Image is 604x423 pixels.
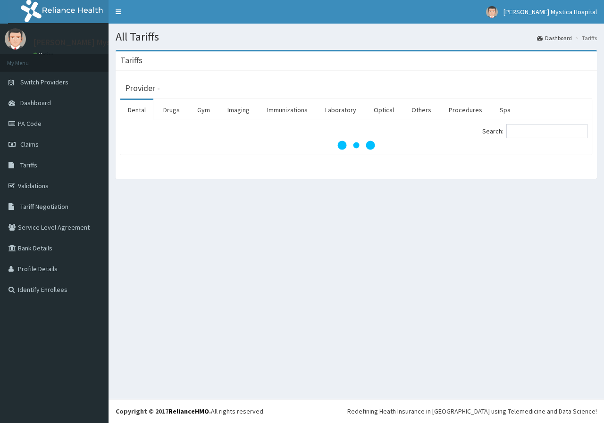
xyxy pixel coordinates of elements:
input: Search: [506,124,587,138]
a: Dental [120,100,153,120]
a: Dashboard [537,34,572,42]
span: Dashboard [20,99,51,107]
a: RelianceHMO [168,407,209,415]
h1: All Tariffs [116,31,597,43]
span: Tariff Negotiation [20,202,68,211]
footer: All rights reserved. [109,399,604,423]
span: [PERSON_NAME] Mystica Hospital [503,8,597,16]
a: Gym [190,100,218,120]
li: Tariffs [573,34,597,42]
a: Others [404,100,439,120]
a: Optical [366,100,402,120]
label: Search: [482,124,587,138]
a: Procedures [441,100,490,120]
a: Imaging [220,100,257,120]
h3: Tariffs [120,56,143,65]
svg: audio-loading [337,126,375,164]
p: [PERSON_NAME] Mystica Hospital [33,38,158,47]
a: Spa [492,100,518,120]
a: Laboratory [318,100,364,120]
a: Online [33,51,56,58]
div: Redefining Heath Insurance in [GEOGRAPHIC_DATA] using Telemedicine and Data Science! [347,406,597,416]
h3: Provider - [125,84,160,92]
a: Immunizations [260,100,315,120]
a: Drugs [156,100,187,120]
img: User Image [486,6,498,18]
span: Tariffs [20,161,37,169]
span: Switch Providers [20,78,68,86]
img: User Image [5,28,26,50]
span: Claims [20,140,39,149]
strong: Copyright © 2017 . [116,407,211,415]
